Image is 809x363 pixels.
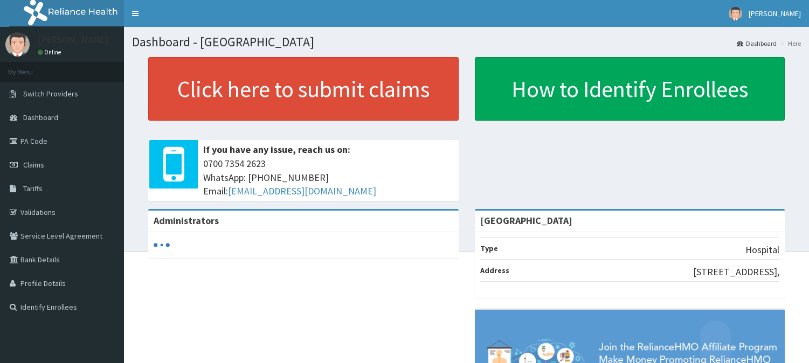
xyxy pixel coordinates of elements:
p: Hospital [745,243,779,257]
span: 0700 7354 2623 WhatsApp: [PHONE_NUMBER] Email: [203,157,453,198]
li: Here [778,39,801,48]
strong: [GEOGRAPHIC_DATA] [480,214,572,227]
a: Dashboard [737,39,777,48]
b: If you have any issue, reach us on: [203,143,350,156]
b: Type [480,243,498,253]
span: Dashboard [23,113,58,122]
p: [STREET_ADDRESS], [693,265,779,279]
a: Click here to submit claims [148,57,459,121]
a: Online [38,48,64,56]
a: [EMAIL_ADDRESS][DOMAIN_NAME] [228,185,376,197]
svg: audio-loading [154,237,170,253]
a: How to Identify Enrollees [475,57,785,121]
img: User Image [729,7,742,20]
span: Claims [23,160,44,170]
p: [PERSON_NAME] [38,35,108,45]
span: Tariffs [23,184,43,193]
h1: Dashboard - [GEOGRAPHIC_DATA] [132,35,801,49]
span: Switch Providers [23,89,78,99]
b: Address [480,266,509,275]
img: User Image [5,32,30,57]
b: Administrators [154,214,219,227]
span: [PERSON_NAME] [749,9,801,18]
